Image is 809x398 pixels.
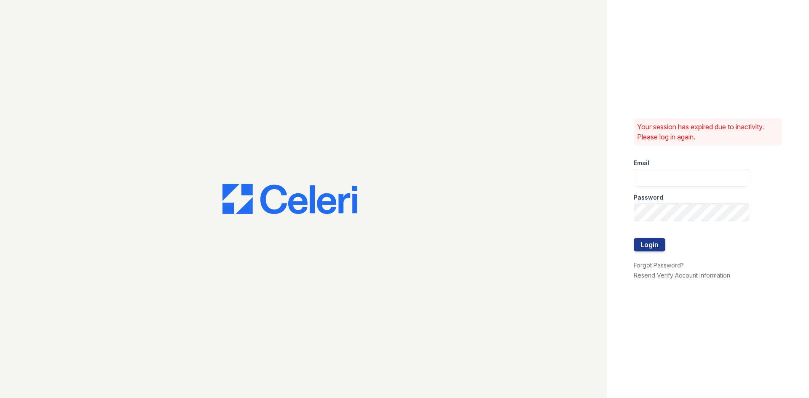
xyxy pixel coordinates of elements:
[634,159,649,167] label: Email
[634,238,665,251] button: Login
[634,262,684,269] a: Forgot Password?
[222,184,357,214] img: CE_Logo_Blue-a8612792a0a2168367f1c8372b55b34899dd931a85d93a1a3d3e32e68fde9ad4.png
[634,193,663,202] label: Password
[634,272,730,279] a: Resend Verify Account Information
[637,122,779,142] p: Your session has expired due to inactivity. Please log in again.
